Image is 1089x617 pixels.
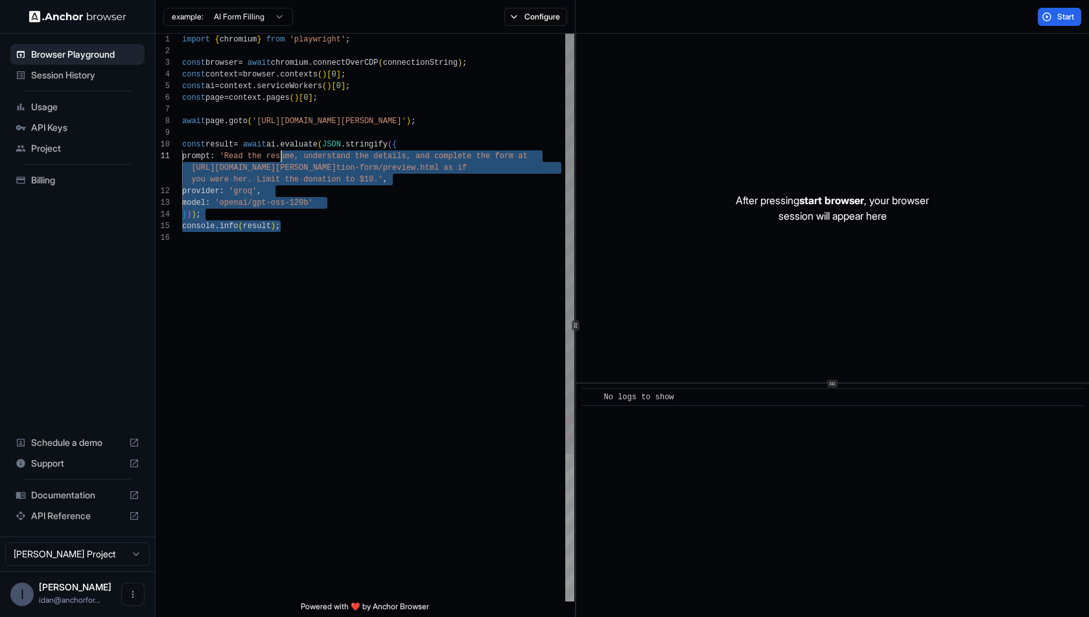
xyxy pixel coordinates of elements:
[453,152,528,161] span: lete the form at
[220,222,239,231] span: info
[406,117,411,126] span: )
[345,82,350,91] span: ;
[182,117,205,126] span: await
[191,163,336,172] span: [URL][DOMAIN_NAME][PERSON_NAME]
[220,152,453,161] span: 'Read the resume, understand the details, and comp
[280,70,318,79] span: contexts
[224,93,229,102] span: =
[313,58,379,67] span: connectOverCDP
[257,187,261,196] span: ,
[257,82,322,91] span: serviceWorkers
[182,35,210,44] span: import
[31,48,139,61] span: Browser Playground
[31,457,124,470] span: Support
[156,115,170,127] div: 8
[243,140,266,149] span: await
[331,70,336,79] span: 0
[243,70,275,79] span: browser
[243,222,271,231] span: result
[1057,12,1075,22] span: Start
[39,595,100,605] span: idan@anchorforge.io
[191,210,196,219] span: )
[121,583,145,606] button: Open menu
[182,210,187,219] span: }
[10,432,145,453] div: Schedule a demo
[271,58,309,67] span: chromium
[182,140,205,149] span: const
[10,583,34,606] div: I
[383,175,388,184] span: ,
[191,175,382,184] span: you were her. Limit the donation to $10.'
[308,93,312,102] span: ]
[10,44,145,65] div: Browser Playground
[308,58,312,67] span: .
[318,70,322,79] span: (
[238,222,242,231] span: (
[215,222,219,231] span: .
[294,93,299,102] span: )
[215,35,219,44] span: {
[156,45,170,57] div: 2
[156,185,170,197] div: 12
[31,121,139,134] span: API Keys
[336,82,341,91] span: 0
[266,93,290,102] span: pages
[205,82,215,91] span: ai
[318,140,322,149] span: (
[187,210,191,219] span: )
[156,150,170,162] div: 11
[182,82,205,91] span: const
[10,117,145,138] div: API Keys
[462,58,467,67] span: ;
[31,174,139,187] span: Billing
[10,65,145,86] div: Session History
[31,142,139,155] span: Project
[182,222,215,231] span: console
[379,58,383,67] span: (
[215,82,219,91] span: =
[799,194,864,207] span: start browser
[275,140,280,149] span: .
[182,152,210,161] span: prompt
[182,198,205,207] span: model
[31,436,124,449] span: Schedule a demo
[266,35,285,44] span: from
[156,209,170,220] div: 14
[301,601,429,617] span: Powered with ❤️ by Anchor Browser
[229,117,248,126] span: goto
[182,187,220,196] span: provider
[156,104,170,115] div: 7
[383,58,458,67] span: connectionString
[345,140,388,149] span: stringify
[205,140,233,149] span: result
[10,453,145,474] div: Support
[341,140,345,149] span: .
[10,170,145,191] div: Billing
[411,117,416,126] span: ;
[275,70,280,79] span: .
[10,506,145,526] div: API Reference
[156,92,170,104] div: 6
[156,139,170,150] div: 10
[275,222,280,231] span: ;
[290,35,345,44] span: 'playwright'
[303,93,308,102] span: 0
[196,210,201,219] span: ;
[220,35,257,44] span: chromium
[299,93,303,102] span: [
[341,70,345,79] span: ;
[604,393,674,402] span: No logs to show
[345,35,350,44] span: ;
[388,140,392,149] span: (
[156,69,170,80] div: 4
[182,70,205,79] span: const
[257,35,261,44] span: }
[205,58,238,67] span: browser
[290,93,294,102] span: (
[248,117,252,126] span: (
[238,58,242,67] span: =
[205,70,238,79] span: context
[322,140,341,149] span: JSON
[156,34,170,45] div: 1
[205,117,224,126] span: page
